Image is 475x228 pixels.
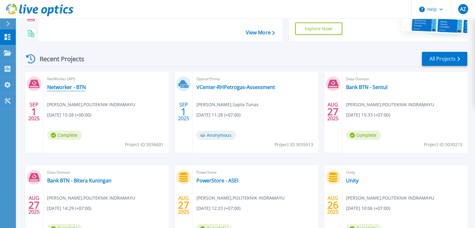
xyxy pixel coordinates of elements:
[460,7,466,12] span: AZ
[295,22,343,35] a: Explore Now!
[47,169,165,176] span: Data Domain
[28,100,40,123] div: SEP 2025
[125,141,164,148] span: Project ID: 3036601
[327,194,339,216] div: AUG 2025
[47,177,111,184] a: Bank BTN - Bitera Kuningan
[422,52,467,66] a: All Projects
[346,101,434,108] span: [PERSON_NAME] , POLITEKNIK INDRAMAYU
[196,101,259,108] span: [PERSON_NAME] , Sapta Tunas
[327,202,339,208] span: 26
[346,84,388,90] a: Bank BTN - Sentul
[24,51,93,67] div: Recent Projects
[346,205,390,212] span: [DATE] 10:06 (+07:00)
[275,141,313,148] span: Project ID: 3035913
[28,202,40,208] span: 27
[47,195,135,201] span: [PERSON_NAME] , POLITEKNIK INDRAMAYU
[196,76,314,82] span: Optical Prime
[178,100,190,123] div: SEP 2025
[346,195,434,201] span: [PERSON_NAME] , POLITEKNIK INDRAMAYU
[47,131,82,140] span: Complete
[346,177,359,184] a: Unity
[196,195,285,201] span: [PERSON_NAME] , POLITEKNIK INDRAMAYU
[47,112,91,118] span: [DATE] 15:58 (+00:00)
[196,205,240,212] span: [DATE] 12:23 (+07:00)
[178,202,189,208] span: 27
[196,177,238,184] a: PowerStore - ASEI
[346,112,390,118] span: [DATE] 15:33 (+07:00)
[327,109,339,114] span: 27
[196,169,314,176] span: PowerStore
[178,194,190,216] div: AUG 2025
[196,131,236,140] span: Anonymous
[196,112,240,118] span: [DATE] 11:28 (+07:00)
[47,101,135,108] span: [PERSON_NAME] , POLITEKNIK INDRAMAYU
[424,141,463,148] span: Project ID: 3030215
[47,76,165,82] span: NetWorker (API)
[196,84,275,90] a: VCenter-RHPetrogas-Assessment
[346,76,463,82] span: Data Domain
[346,131,381,140] span: Complete
[31,109,37,114] span: 1
[327,100,339,123] div: AUG 2025
[245,30,275,36] a: View More
[47,205,91,212] span: [DATE] 14:29 (+07:00)
[47,84,86,90] a: Networker - BTN
[181,109,186,114] span: 1
[28,194,40,216] div: AUG 2025
[346,169,463,176] span: Unity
